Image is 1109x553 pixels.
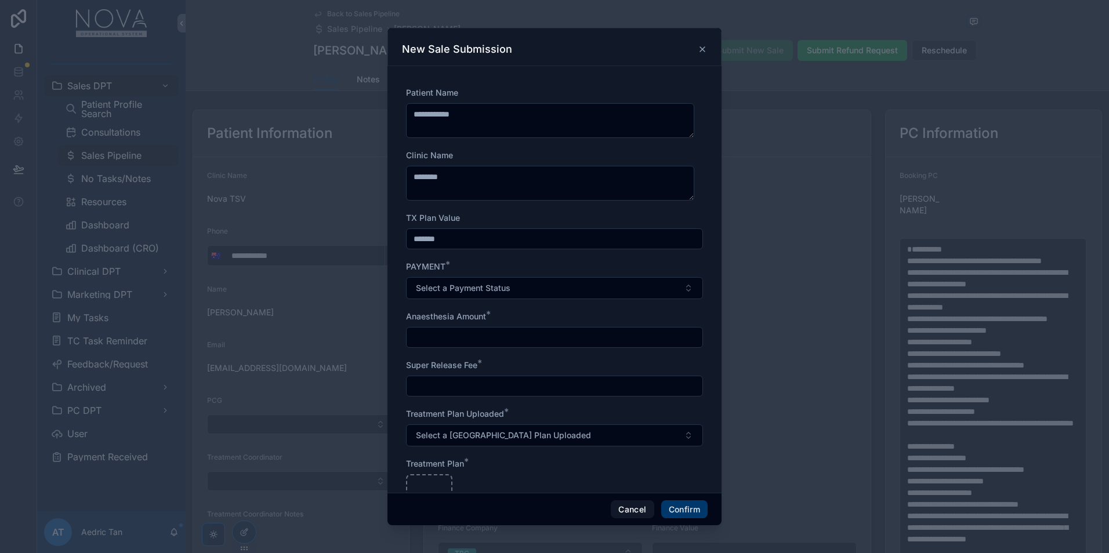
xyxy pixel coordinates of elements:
[661,500,708,519] button: Confirm
[406,409,504,419] span: Treatment Plan Uploaded
[406,150,453,160] span: Clinic Name
[406,360,477,370] span: Super Release Fee
[611,500,654,519] button: Cancel
[406,213,460,223] span: TX Plan Value
[406,88,458,97] span: Patient Name
[406,424,703,446] button: Select Button
[406,459,464,468] span: Treatment Plan
[406,277,703,299] button: Select Button
[406,261,445,271] span: PAYMENT
[416,430,591,441] span: Select a [GEOGRAPHIC_DATA] Plan Uploaded
[416,282,510,294] span: Select a Payment Status
[402,42,512,56] h3: New Sale Submission
[406,311,486,321] span: Anaesthesia Amount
